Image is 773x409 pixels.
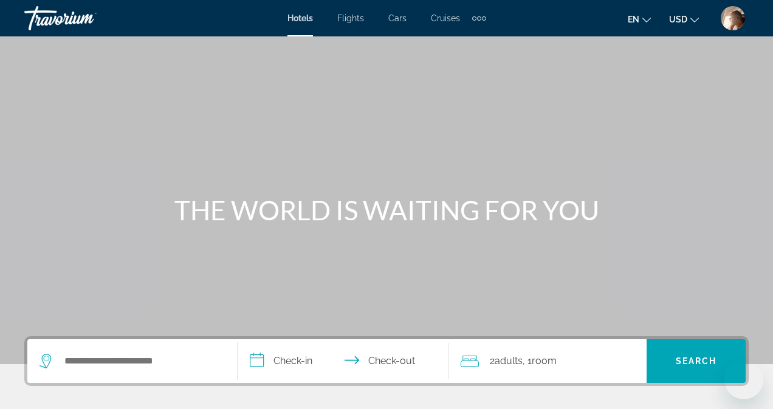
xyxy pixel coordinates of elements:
[490,353,523,370] span: 2
[523,353,557,370] span: , 1
[495,355,523,367] span: Adults
[628,10,651,28] button: Change language
[532,355,557,367] span: Room
[721,6,745,30] img: User image
[431,13,460,23] a: Cruises
[669,15,687,24] span: USD
[724,360,763,399] iframe: Button to launch messaging window
[63,352,219,370] input: Search hotel destination
[647,339,746,383] button: Search
[24,2,146,34] a: Travorium
[238,339,448,383] button: Select check in and out date
[448,339,647,383] button: Travelers: 2 adults, 0 children
[337,13,364,23] a: Flights
[472,8,486,28] button: Extra navigation items
[628,15,639,24] span: en
[287,13,313,23] a: Hotels
[669,10,699,28] button: Change currency
[717,5,749,31] button: User Menu
[676,356,717,366] span: Search
[27,339,746,383] div: Search widget
[159,194,614,226] h1: THE WORLD IS WAITING FOR YOU
[388,13,407,23] a: Cars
